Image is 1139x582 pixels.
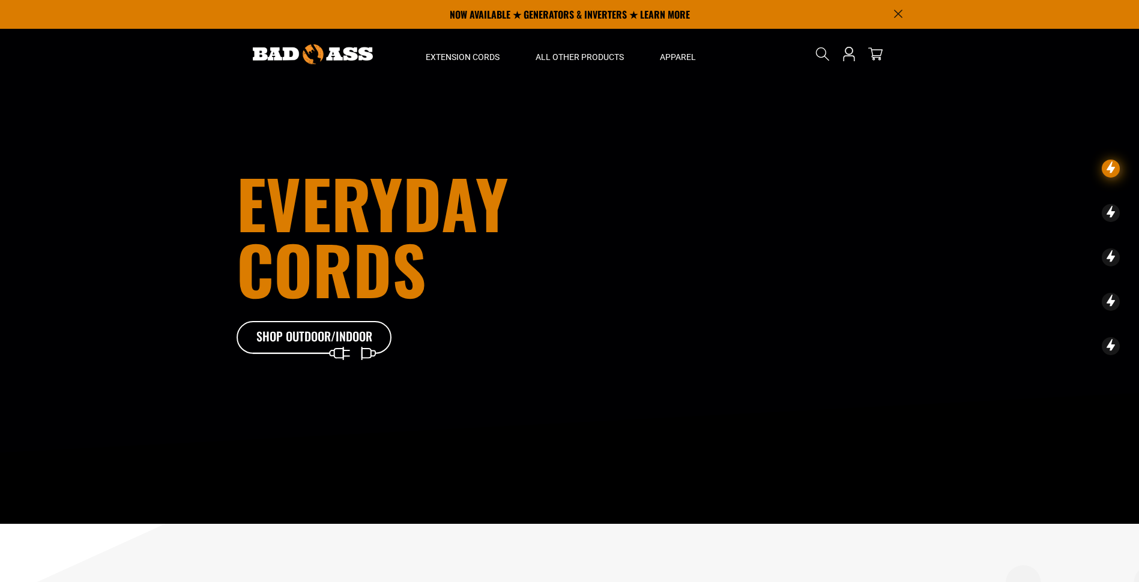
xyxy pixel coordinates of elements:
[426,52,500,62] span: Extension Cords
[518,29,642,79] summary: All Other Products
[536,52,624,62] span: All Other Products
[408,29,518,79] summary: Extension Cords
[813,44,832,64] summary: Search
[253,44,373,64] img: Bad Ass Extension Cords
[642,29,714,79] summary: Apparel
[660,52,696,62] span: Apparel
[237,170,636,302] h1: Everyday cords
[237,321,393,355] a: Shop Outdoor/Indoor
